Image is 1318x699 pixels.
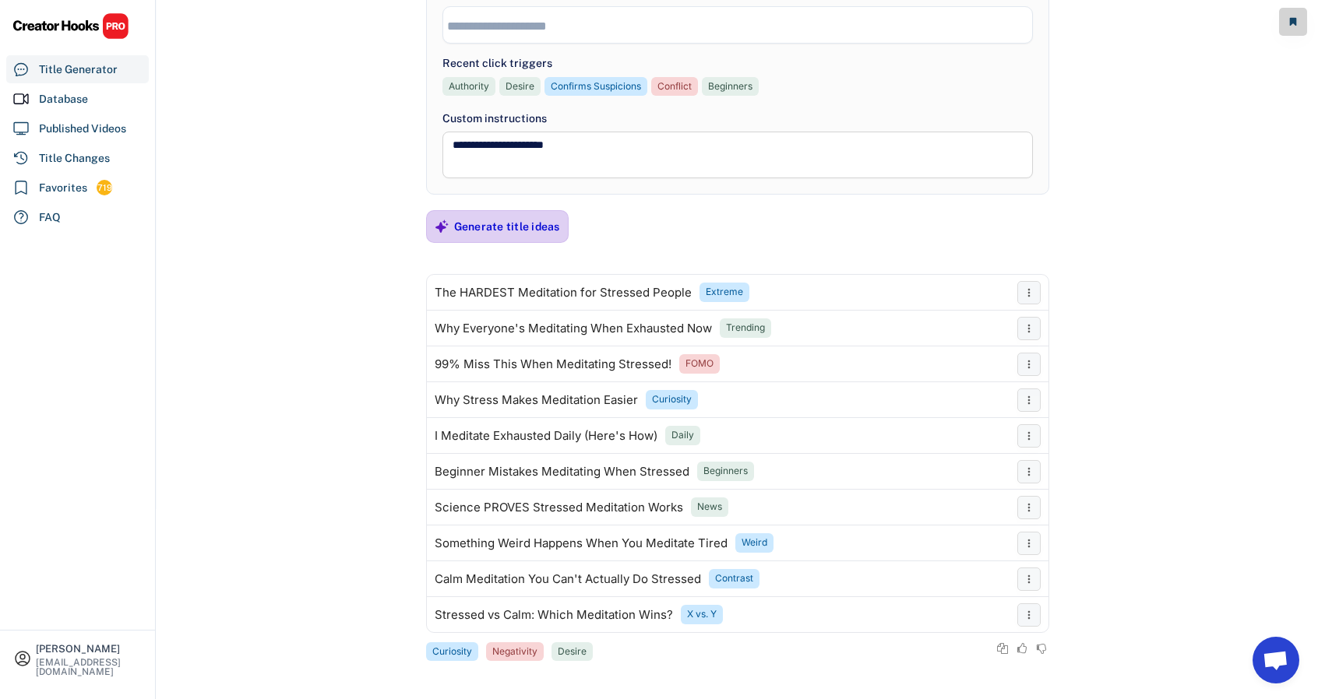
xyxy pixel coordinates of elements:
[39,121,126,137] div: Published Videos
[435,573,701,585] div: Calm Meditation You Can't Actually Do Stressed
[687,608,717,621] div: X vs. Y
[12,12,129,40] img: CHPRO%20Logo.svg
[435,286,692,299] div: The HARDEST Meditation for Stressed People
[432,645,472,659] div: Curiosity
[435,358,671,371] div: 99% Miss This When Meditating Stressed!
[551,80,641,93] div: Confirms Suspicions
[442,111,1033,127] div: Custom instructions
[435,609,673,621] div: Stressed vs Calm: Which Meditation Wins?
[685,357,714,371] div: FOMO
[39,209,61,226] div: FAQ
[726,321,765,335] div: Trending
[506,80,534,93] div: Desire
[652,393,692,406] div: Curiosity
[715,572,753,585] div: Contrast
[697,501,722,514] div: News
[706,286,743,299] div: Extreme
[742,536,767,550] div: Weird
[39,91,88,107] div: Database
[657,80,692,93] div: Conflict
[435,465,689,478] div: Beginner Mistakes Meditating When Stressed
[36,658,142,676] div: [EMAIL_ADDRESS][DOMAIN_NAME]
[435,322,712,335] div: Why Everyone's Meditating When Exhausted Now
[1253,637,1299,683] a: Open chat
[442,55,552,72] div: Recent click triggers
[435,501,683,514] div: Science PROVES Stressed Meditation Works
[708,80,752,93] div: Beginners
[435,394,638,406] div: Why Stress Makes Meditation Easier
[39,180,87,196] div: Favorites
[435,430,657,442] div: I Meditate Exhausted Daily (Here's How)
[39,150,110,167] div: Title Changes
[449,80,489,93] div: Authority
[454,220,560,234] div: Generate title ideas
[703,465,748,478] div: Beginners
[39,61,118,78] div: Title Generator
[97,181,112,195] div: 719
[492,645,537,659] div: Negativity
[435,537,728,550] div: Something Weird Happens When You Meditate Tired
[671,429,694,442] div: Daily
[558,645,587,659] div: Desire
[36,644,142,654] div: [PERSON_NAME]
